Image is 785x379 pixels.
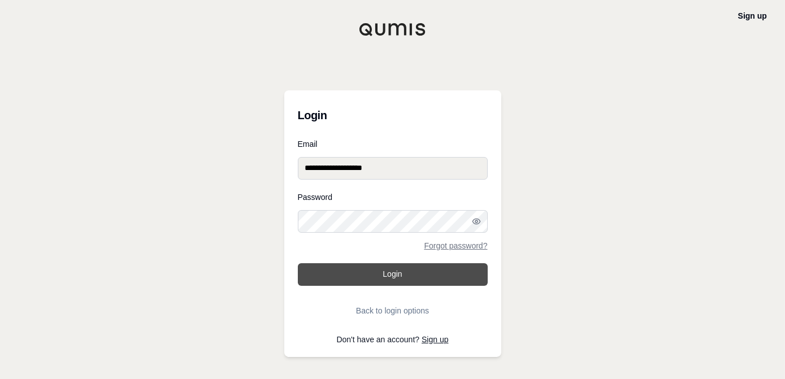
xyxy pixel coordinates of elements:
[298,336,488,343] p: Don't have an account?
[422,335,448,344] a: Sign up
[298,299,488,322] button: Back to login options
[298,104,488,127] h3: Login
[298,263,488,286] button: Login
[424,242,487,250] a: Forgot password?
[298,193,488,201] label: Password
[298,140,488,148] label: Email
[359,23,427,36] img: Qumis
[738,11,767,20] a: Sign up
